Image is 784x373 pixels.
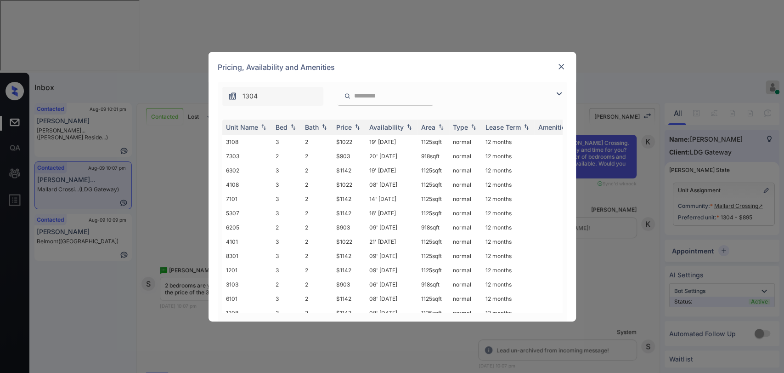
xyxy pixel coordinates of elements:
td: 1125 sqft [417,178,449,192]
td: normal [449,149,482,163]
img: sorting [469,124,478,130]
td: 7303 [222,149,272,163]
td: 5307 [222,206,272,220]
td: 12 months [482,192,535,206]
td: $1022 [333,235,366,249]
td: 12 months [482,135,535,149]
td: 1208 [222,306,272,320]
td: 3 [272,206,301,220]
td: 918 sqft [417,220,449,235]
td: 7101 [222,192,272,206]
td: 3 [272,249,301,263]
td: 09' [DATE] [366,249,417,263]
td: $903 [333,277,366,292]
td: 2 [301,249,333,263]
td: 2 [301,235,333,249]
td: 1201 [222,263,272,277]
td: normal [449,306,482,320]
td: 6302 [222,163,272,178]
td: 3 [272,235,301,249]
td: $1142 [333,249,366,263]
td: 1125 sqft [417,163,449,178]
td: 2 [301,206,333,220]
td: 3103 [222,277,272,292]
td: 2 [301,163,333,178]
td: 1125 sqft [417,263,449,277]
td: 2 [272,149,301,163]
span: 1304 [243,91,258,101]
td: 08' [DATE] [366,292,417,306]
div: Pricing, Availability and Amenities [209,52,576,82]
td: 3 [272,263,301,277]
td: 08' [DATE] [366,306,417,320]
img: icon-zuma [344,92,351,100]
td: 08' [DATE] [366,178,417,192]
td: 12 months [482,220,535,235]
td: normal [449,235,482,249]
td: 4108 [222,178,272,192]
td: normal [449,192,482,206]
td: $1142 [333,306,366,320]
td: 2 [301,306,333,320]
img: sorting [353,124,362,130]
td: 6205 [222,220,272,235]
td: 1125 sqft [417,192,449,206]
img: icon-zuma [228,92,237,101]
td: 2 [301,263,333,277]
td: 8301 [222,249,272,263]
div: Availability [369,123,404,131]
img: sorting [288,124,298,130]
td: 2 [272,220,301,235]
td: 12 months [482,263,535,277]
td: $903 [333,149,366,163]
td: $1022 [333,178,366,192]
td: 2 [301,149,333,163]
td: 19' [DATE] [366,135,417,149]
div: Price [336,123,352,131]
td: 2 [301,277,333,292]
td: 2 [301,292,333,306]
div: Type [453,123,468,131]
img: sorting [405,124,414,130]
td: 06' [DATE] [366,277,417,292]
div: Lease Term [485,123,521,131]
td: normal [449,206,482,220]
td: 12 months [482,306,535,320]
td: normal [449,178,482,192]
td: 918 sqft [417,277,449,292]
td: 2 [301,192,333,206]
td: 3108 [222,135,272,149]
td: 2 [301,220,333,235]
img: icon-zuma [553,88,564,99]
td: 6101 [222,292,272,306]
td: 3 [272,306,301,320]
img: close [557,62,566,71]
td: normal [449,135,482,149]
img: sorting [259,124,268,130]
div: Bath [305,123,319,131]
td: normal [449,292,482,306]
td: $1142 [333,163,366,178]
td: 4101 [222,235,272,249]
img: sorting [522,124,531,130]
td: 3 [272,163,301,178]
td: 3 [272,178,301,192]
td: 21' [DATE] [366,235,417,249]
td: 918 sqft [417,149,449,163]
td: 09' [DATE] [366,220,417,235]
td: 14' [DATE] [366,192,417,206]
td: 1125 sqft [417,135,449,149]
td: 2 [301,135,333,149]
td: 1125 sqft [417,235,449,249]
td: 09' [DATE] [366,263,417,277]
td: 1125 sqft [417,292,449,306]
td: 3 [272,292,301,306]
td: $1142 [333,292,366,306]
td: 12 months [482,163,535,178]
div: Amenities [538,123,569,131]
td: $903 [333,220,366,235]
td: normal [449,263,482,277]
img: sorting [320,124,329,130]
td: 12 months [482,178,535,192]
td: 12 months [482,277,535,292]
